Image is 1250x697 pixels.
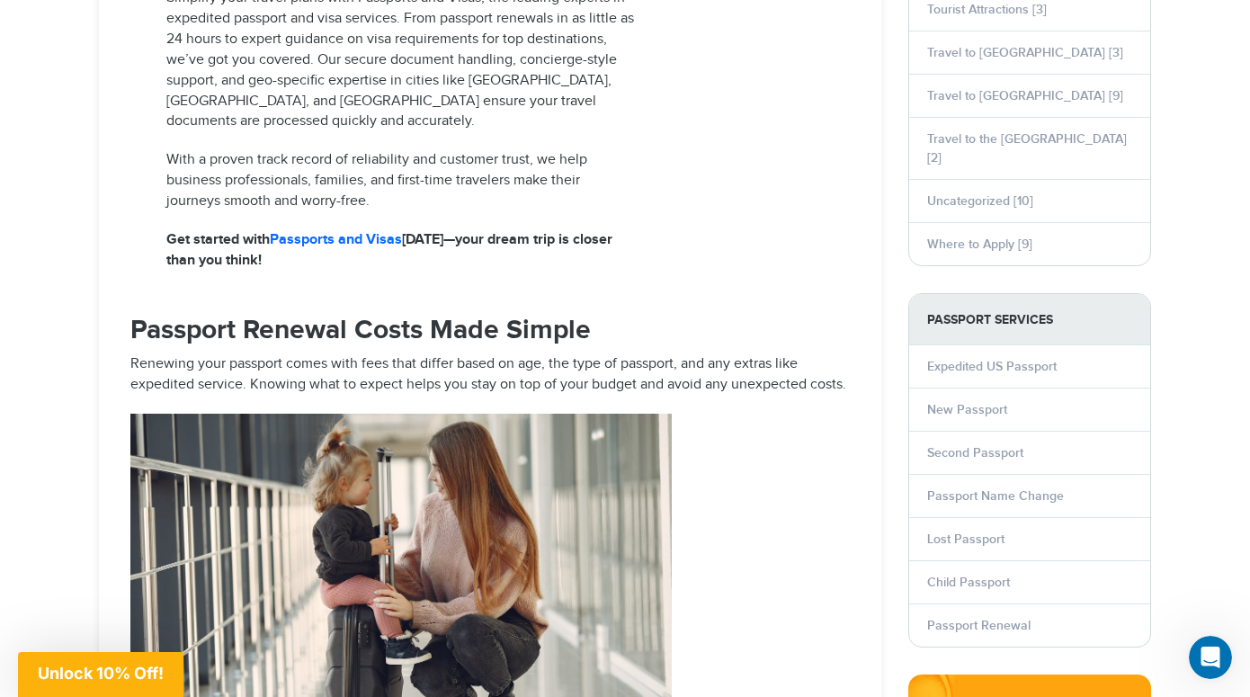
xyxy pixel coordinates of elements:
div: Unlock 10% Off! [18,652,183,697]
strong: PASSPORT SERVICES [909,294,1150,345]
iframe: Intercom live chat [1189,636,1232,679]
a: Travel to [GEOGRAPHIC_DATA] [3] [927,45,1123,60]
a: Tourist Attractions [3] [927,2,1047,17]
a: Passport Name Change [927,488,1064,504]
a: Expedited US Passport [927,359,1057,374]
span: With a proven track record of reliability and customer trust, we help business professionals, fam... [166,151,587,210]
a: Second Passport [927,445,1023,460]
strong: Passport Renewal Costs Made Simple [130,314,591,346]
span: Unlock 10% Off! [38,664,164,683]
a: Passport Renewal [927,618,1031,633]
a: Uncategorized [10] [927,193,1033,209]
span: Renewing your passport comes with fees that differ based on age, the type of passport, and any ex... [130,355,846,393]
span: Get started with [166,231,270,248]
a: Travel to the [GEOGRAPHIC_DATA] [2] [927,131,1127,165]
a: Passports and Visas [270,231,402,248]
a: Where to Apply [9] [927,237,1032,252]
strong: [DATE]—your dream trip is closer than you think! [166,231,612,269]
a: Travel to [GEOGRAPHIC_DATA] [9] [927,88,1123,103]
a: Lost Passport [927,532,1004,547]
a: Child Passport [927,575,1010,590]
a: New Passport [927,402,1007,417]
